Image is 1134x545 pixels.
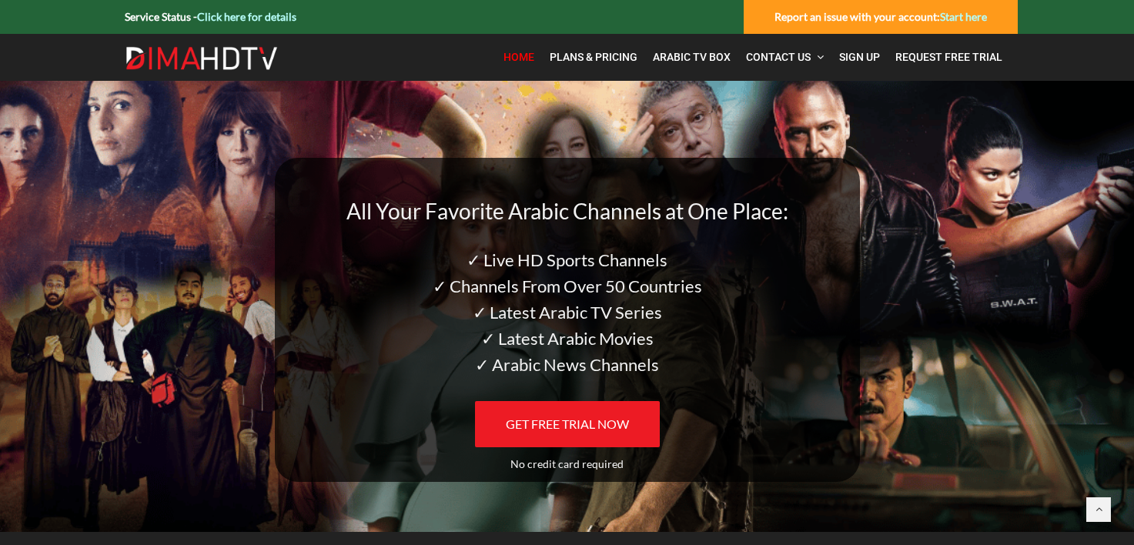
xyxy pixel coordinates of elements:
span: ✓ Arabic News Channels [475,354,659,375]
a: Click here for details [197,10,296,23]
strong: Report an issue with your account: [774,10,987,23]
img: Dima HDTV [125,46,279,71]
a: Sign Up [831,42,888,73]
span: Plans & Pricing [550,51,637,63]
span: ✓ Channels From Over 50 Countries [433,276,702,296]
span: Sign Up [839,51,880,63]
a: Request Free Trial [888,42,1010,73]
a: Contact Us [738,42,831,73]
span: Contact Us [746,51,811,63]
span: Arabic TV Box [653,51,731,63]
span: ✓ Live HD Sports Channels [467,249,667,270]
a: Home [496,42,542,73]
span: ✓ Latest Arabic TV Series [473,302,662,323]
a: GET FREE TRIAL NOW [475,401,660,447]
span: All Your Favorite Arabic Channels at One Place: [346,198,788,224]
strong: Service Status - [125,10,296,23]
a: Arabic TV Box [645,42,738,73]
span: No credit card required [510,457,624,470]
span: Home [503,51,534,63]
span: ✓ Latest Arabic Movies [481,328,654,349]
span: GET FREE TRIAL NOW [506,416,629,431]
a: Plans & Pricing [542,42,645,73]
a: Back to top [1086,497,1111,522]
a: Start here [940,10,987,23]
span: Request Free Trial [895,51,1002,63]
